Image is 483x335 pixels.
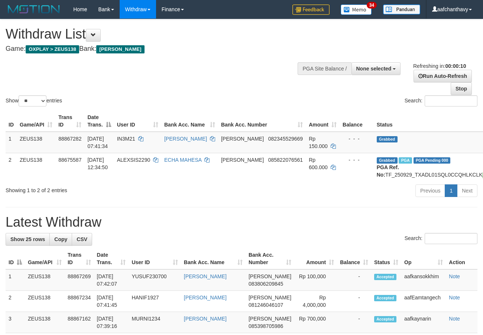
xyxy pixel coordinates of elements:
[306,111,340,132] th: Amount: activate to sort column ascending
[6,45,315,53] h4: Game: Bank:
[17,132,55,153] td: ZEUS138
[221,157,264,163] span: [PERSON_NAME]
[164,136,207,142] a: [PERSON_NAME]
[129,248,181,269] th: User ID: activate to sort column ascending
[87,157,108,170] span: [DATE] 12:34:50
[184,295,227,300] a: [PERSON_NAME]
[6,184,196,194] div: Showing 1 to 2 of 2 entries
[55,111,84,132] th: Trans ID: activate to sort column ascending
[337,269,371,291] td: -
[25,312,65,333] td: ZEUS138
[117,157,150,163] span: ALEXSIS2290
[401,291,446,312] td: aafEamtangech
[65,291,94,312] td: 88867234
[415,184,445,197] a: Previous
[218,111,306,132] th: Bank Acc. Number: activate to sort column ascending
[383,4,420,14] img: panduan.png
[298,62,351,75] div: PGA Site Balance /
[377,164,399,178] b: PGA Ref. No:
[87,136,108,149] span: [DATE] 07:41:34
[337,248,371,269] th: Balance: activate to sort column ascending
[6,291,25,312] td: 2
[249,323,283,329] span: Copy 085398705986 to clipboard
[114,111,161,132] th: User ID: activate to sort column ascending
[72,233,92,246] a: CSV
[249,273,291,279] span: [PERSON_NAME]
[445,63,466,69] strong: 00:00:10
[6,27,315,42] h1: Withdraw List
[451,82,472,95] a: Stop
[401,312,446,333] td: aafkaynarin
[446,248,477,269] th: Action
[6,132,17,153] td: 1
[6,153,17,181] td: 2
[399,157,412,164] span: Marked by aafpengsreynich
[356,66,392,72] span: None selected
[445,184,457,197] a: 1
[6,4,62,15] img: MOTION_logo.png
[49,233,72,246] a: Copy
[164,157,201,163] a: ECHA MAHESA
[65,312,94,333] td: 88867162
[58,136,81,142] span: 88867282
[377,136,398,142] span: Grabbed
[129,291,181,312] td: HANIF1927
[19,95,46,106] select: Showentries
[6,111,17,132] th: ID
[221,136,264,142] span: [PERSON_NAME]
[405,233,477,244] label: Search:
[405,95,477,106] label: Search:
[94,291,129,312] td: [DATE] 07:41:45
[84,111,114,132] th: Date Trans.: activate to sort column descending
[17,153,55,181] td: ZEUS138
[337,291,371,312] td: -
[184,273,227,279] a: [PERSON_NAME]
[371,248,401,269] th: Status: activate to sort column ascending
[457,184,477,197] a: Next
[377,157,398,164] span: Grabbed
[343,156,371,164] div: - - -
[343,135,371,142] div: - - -
[292,4,330,15] img: Feedback.jpg
[117,136,135,142] span: IN3M21
[401,269,446,291] td: aafkansokkhim
[413,63,466,69] span: Refreshing in:
[294,312,337,333] td: Rp 700,000
[25,269,65,291] td: ZEUS138
[58,157,81,163] span: 88675587
[341,4,372,15] img: Button%20Memo.svg
[6,233,50,246] a: Show 25 rows
[309,157,328,170] span: Rp 600.000
[425,95,477,106] input: Search:
[374,295,396,301] span: Accepted
[26,45,79,53] span: OXPLAY > ZEUS138
[10,236,45,242] span: Show 25 rows
[374,274,396,280] span: Accepted
[401,248,446,269] th: Op: activate to sort column ascending
[367,2,377,9] span: 34
[6,95,62,106] label: Show entries
[268,157,303,163] span: Copy 085822076561 to clipboard
[25,291,65,312] td: ZEUS138
[268,136,303,142] span: Copy 082345529669 to clipboard
[351,62,401,75] button: None selected
[6,269,25,291] td: 1
[129,312,181,333] td: MURNI1234
[94,248,129,269] th: Date Trans.: activate to sort column ascending
[374,316,396,322] span: Accepted
[6,312,25,333] td: 3
[54,236,67,242] span: Copy
[294,291,337,312] td: Rp 4,000,000
[65,269,94,291] td: 88867269
[414,70,472,82] a: Run Auto-Refresh
[449,273,460,279] a: Note
[249,316,291,322] span: [PERSON_NAME]
[249,302,283,308] span: Copy 081246046107 to clipboard
[309,136,328,149] span: Rp 150.000
[184,316,227,322] a: [PERSON_NAME]
[25,248,65,269] th: Game/API: activate to sort column ascending
[17,111,55,132] th: Game/API: activate to sort column ascending
[246,248,294,269] th: Bank Acc. Number: activate to sort column ascending
[129,269,181,291] td: YUSUF230700
[181,248,246,269] th: Bank Acc. Name: activate to sort column ascending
